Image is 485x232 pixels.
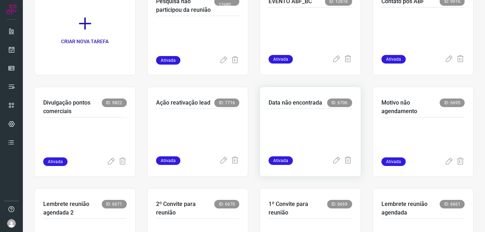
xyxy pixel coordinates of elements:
span: ID: 6706 [327,99,352,107]
span: Ativada [269,156,293,165]
span: Ativada [269,55,293,64]
span: Ativada [381,55,406,64]
span: Ativada [156,156,180,165]
p: CRIAR NOVA TAREFA [61,38,109,45]
p: Data não encontrada [269,99,322,107]
p: Motivo não agendamento [381,99,440,116]
span: Ativada [43,157,67,166]
span: Ativada [381,157,406,166]
img: Logo [6,4,17,15]
p: Lembrete reunião agendada 2 [43,200,102,217]
p: Divulgação pontos comerciais [43,99,102,116]
span: ID: 6671 [102,200,127,208]
span: ID: 9822 [102,99,127,107]
p: Lembrete reunião agendada [381,200,440,217]
p: Ação reativação lead [156,99,210,107]
span: ID: 6669 [327,200,352,208]
span: ID: 6695 [440,99,465,107]
span: Ativada [156,56,180,65]
span: ID: 6661 [440,200,465,208]
p: 1º Convite para reunião [269,200,327,217]
span: ID: 7716 [214,99,239,107]
p: 2º Convite para reunião [156,200,215,217]
span: ID: 6670 [214,200,239,208]
img: avatar-user-boy.jpg [7,219,16,228]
